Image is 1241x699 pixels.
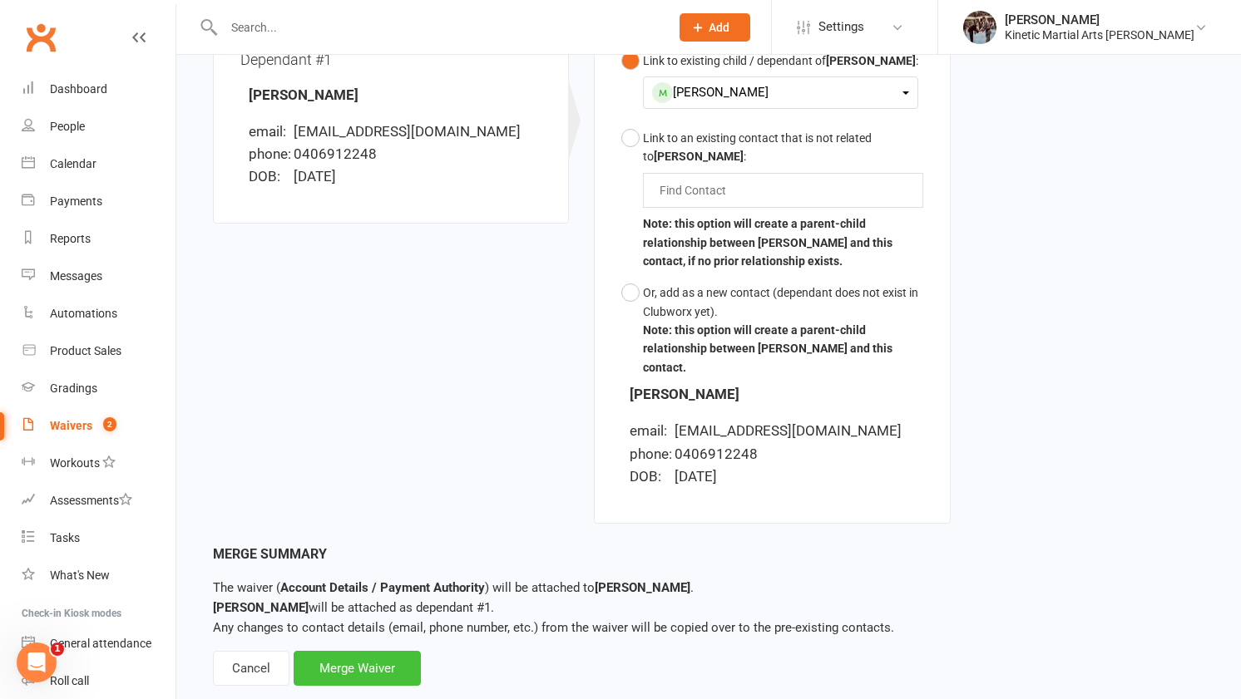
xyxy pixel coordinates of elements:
[22,332,176,370] a: Product Sales
[50,494,132,507] div: Assessments
[22,407,176,445] a: Waivers 2
[621,45,918,122] button: Link to existing child / dependant of[PERSON_NAME]:[PERSON_NAME]
[675,422,902,439] span: [EMAIL_ADDRESS][DOMAIN_NAME]
[240,45,541,74] div: Dependant #1
[50,344,121,357] div: Product Sales
[294,123,521,140] span: [EMAIL_ADDRESS][DOMAIN_NAME]
[675,468,717,485] span: [DATE]
[22,71,176,108] a: Dashboard
[50,232,91,245] div: Reports
[818,8,864,46] span: Settings
[20,17,62,58] a: Clubworx
[675,445,758,462] span: 0406912248
[50,307,117,320] div: Automations
[643,283,922,321] div: Or, add as a new contact (dependant does not exist in Clubworx yet).
[658,180,735,200] input: Find Contact
[1005,27,1194,42] div: Kinetic Martial Arts [PERSON_NAME]
[643,129,922,166] div: Link to an existing contact that is not related to :
[22,183,176,220] a: Payments
[50,419,92,432] div: Waivers
[294,651,421,686] div: Merge Waiver
[50,456,100,470] div: Workouts
[213,651,289,686] div: Cancel
[680,13,750,42] button: Add
[294,145,377,162] span: 0406912248
[103,417,116,431] span: 2
[709,21,729,34] span: Add
[50,674,89,687] div: Roll call
[22,557,176,594] a: What's New
[213,600,494,615] span: will be attached as dependant #1.
[22,482,176,519] a: Assessments
[213,580,694,595] span: The waiver ( ) will be attached to .
[22,108,176,145] a: People
[963,11,996,44] img: thumb_image1665806850.png
[22,445,176,482] a: Workouts
[1005,12,1194,27] div: [PERSON_NAME]
[643,323,892,374] b: Note: this option will create a parent-child relationship between [PERSON_NAME] and this contact.
[17,642,57,682] iframe: Intercom live chat
[643,217,892,268] b: Note: this option will create a parent-child relationship between [PERSON_NAME] and this contact,...
[22,258,176,295] a: Messages
[654,150,744,163] b: [PERSON_NAME]
[22,220,176,258] a: Reports
[621,277,922,383] button: Or, add as a new contact (dependant does not exist in Clubworx yet).Note: this option will create...
[213,578,1204,637] p: Any changes to contact details (email, phone number, etc.) from the waiver will be copied over to...
[50,120,85,133] div: People
[50,531,80,544] div: Tasks
[595,580,690,595] strong: [PERSON_NAME]
[50,194,102,208] div: Payments
[22,370,176,407] a: Gradings
[50,82,107,96] div: Dashboard
[630,386,739,402] strong: [PERSON_NAME]
[219,16,658,39] input: Search...
[630,420,671,442] div: email:
[652,81,909,104] div: [PERSON_NAME]
[22,295,176,332] a: Automations
[22,145,176,183] a: Calendar
[213,544,1204,565] div: Merge Summary
[630,465,671,488] div: DOB:
[630,443,671,465] div: phone:
[22,519,176,557] a: Tasks
[826,54,916,67] b: [PERSON_NAME]
[249,143,290,165] div: phone:
[249,165,290,188] div: DOB:
[213,600,309,615] strong: [PERSON_NAME]
[50,569,110,582] div: What's New
[22,625,176,662] a: General attendance kiosk mode
[50,269,102,283] div: Messages
[50,157,96,170] div: Calendar
[621,122,922,277] button: Link to an existing contact that is not related to[PERSON_NAME]:Note: this option will create a p...
[249,121,290,143] div: email:
[50,381,97,395] div: Gradings
[280,580,485,595] strong: Account Details / Payment Authority
[643,52,918,70] div: Link to existing child / dependant of :
[50,637,151,650] div: General attendance
[249,86,358,103] strong: [PERSON_NAME]
[294,168,336,185] span: [DATE]
[51,642,64,656] span: 1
